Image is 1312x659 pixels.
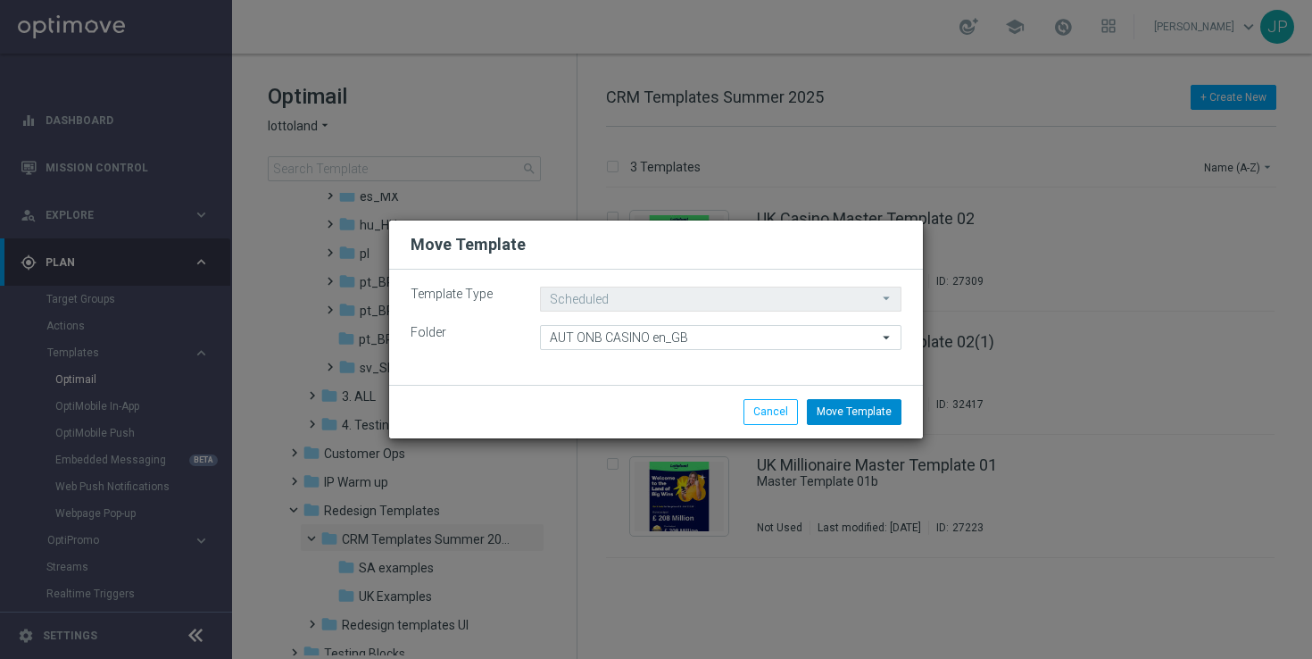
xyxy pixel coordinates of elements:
i: arrow_drop_down [878,326,896,349]
button: Cancel [743,399,798,424]
label: Folder [397,325,527,340]
i: arrow_drop_down [878,288,896,310]
label: Template Type [397,287,527,302]
button: Move Template [807,399,901,424]
h2: Move Template [411,234,526,255]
